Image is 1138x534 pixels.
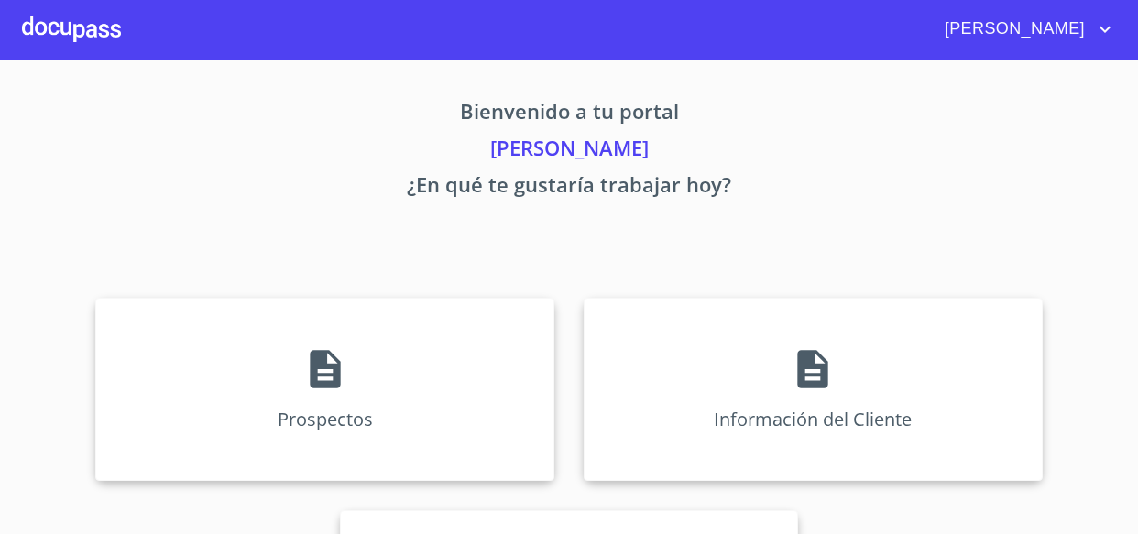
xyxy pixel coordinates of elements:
p: Información del Cliente [714,407,912,431]
button: account of current user [931,15,1116,44]
span: [PERSON_NAME] [931,15,1094,44]
p: ¿En qué te gustaría trabajar hoy? [22,169,1116,206]
p: Prospectos [278,407,373,431]
p: Bienvenido a tu portal [22,96,1116,133]
p: [PERSON_NAME] [22,133,1116,169]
